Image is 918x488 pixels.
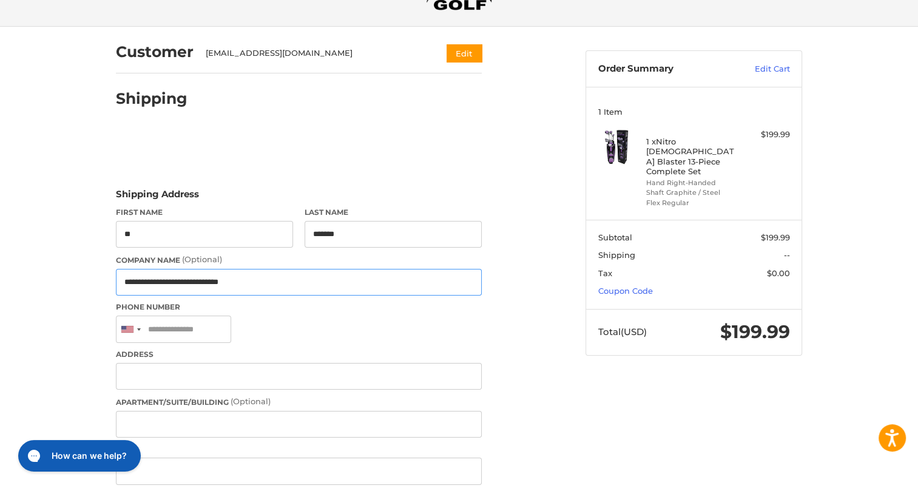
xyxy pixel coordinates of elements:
label: Company Name [116,254,482,266]
label: Apartment/Suite/Building [116,396,482,408]
button: Edit [447,44,482,62]
li: Flex Regular [646,198,739,208]
span: -- [784,250,790,260]
div: $199.99 [742,129,790,141]
iframe: Gorgias live chat messenger [12,436,144,476]
a: Coupon Code [598,286,653,296]
label: Last Name [305,207,482,218]
h3: Order Summary [598,63,729,75]
div: [EMAIL_ADDRESS][DOMAIN_NAME] [206,47,424,59]
label: First Name [116,207,293,218]
small: (Optional) [182,254,222,264]
legend: Shipping Address [116,188,199,207]
span: $199.99 [761,232,790,242]
div: United States: +1 [116,316,144,342]
label: Phone Number [116,302,482,313]
h2: Shipping [116,89,187,108]
span: $199.99 [720,320,790,343]
label: City [116,444,482,455]
li: Shaft Graphite / Steel [646,188,739,198]
span: Total (USD) [598,326,647,337]
span: Shipping [598,250,635,260]
h4: 1 x Nitro [DEMOGRAPHIC_DATA] Blaster 13-Piece Complete Set [646,137,739,176]
small: (Optional) [231,396,271,406]
h3: 1 Item [598,107,790,117]
a: Edit Cart [729,63,790,75]
span: $0.00 [767,268,790,278]
li: Hand Right-Handed [646,178,739,188]
label: Address [116,349,482,360]
h2: Customer [116,42,194,61]
span: Tax [598,268,612,278]
span: Subtotal [598,232,632,242]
